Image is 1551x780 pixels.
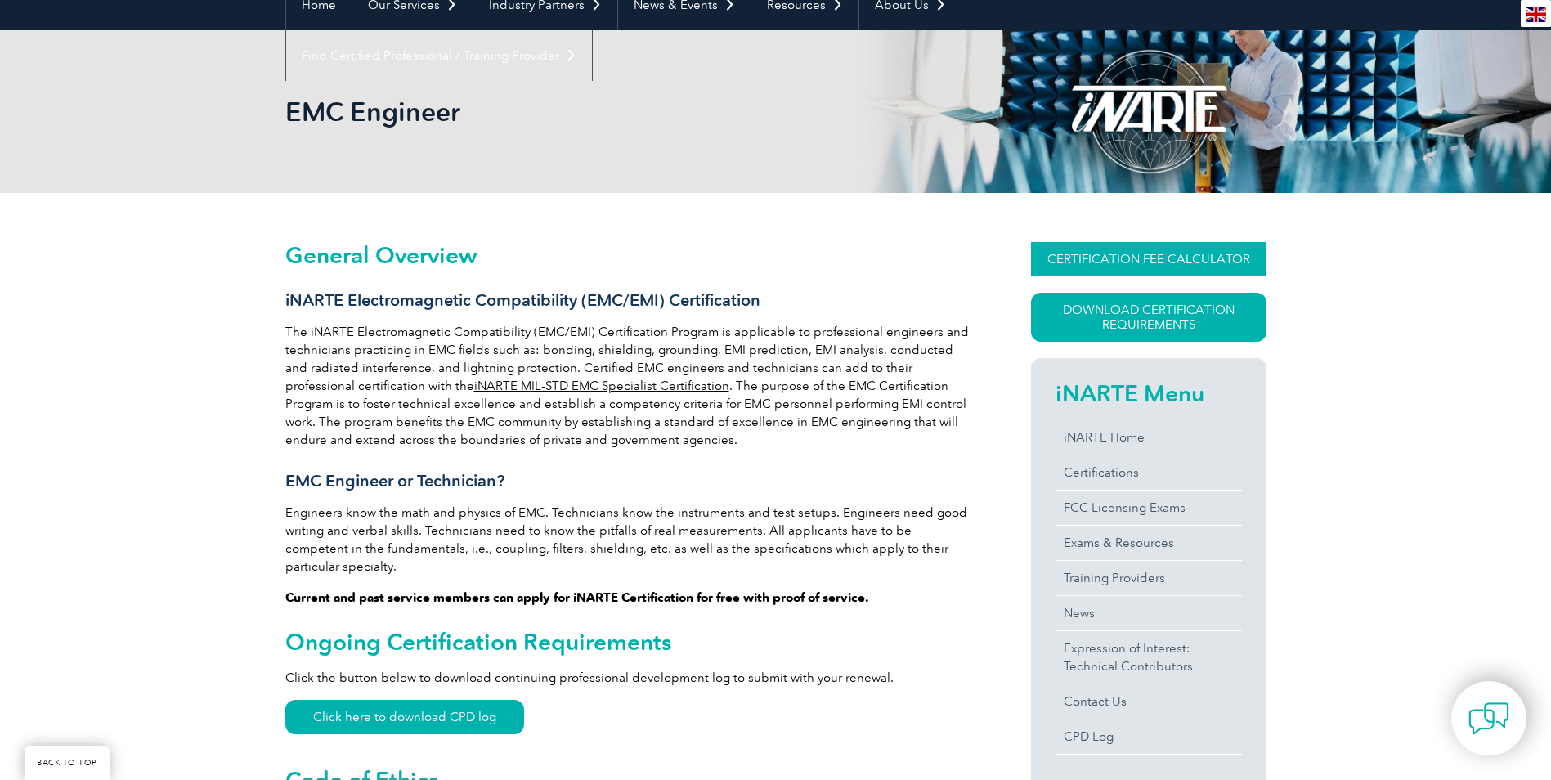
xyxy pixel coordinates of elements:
[1056,455,1242,490] a: Certifications
[285,471,972,491] h3: EMC Engineer or Technician?
[1056,684,1242,719] a: Contact Us
[285,504,972,576] p: Engineers know the math and physics of EMC. Technicians know the instruments and test setups. Eng...
[286,30,592,81] a: Find Certified Professional / Training Provider
[1031,293,1266,342] a: Download Certification Requirements
[1031,242,1266,276] a: CERTIFICATION FEE CALCULATOR
[285,669,972,687] p: Click the button below to download continuing professional development log to submit with your re...
[1056,596,1242,630] a: News
[285,700,524,734] a: Click here to download CPD log
[1056,526,1242,560] a: Exams & Resources
[474,379,729,393] a: iNARTE MIL-STD EMC Specialist Certification
[285,290,972,311] h3: iNARTE Electromagnetic Compatibility (EMC/EMI) Certification
[1056,561,1242,595] a: Training Providers
[1056,380,1242,406] h2: iNARTE Menu
[25,746,110,780] a: BACK TO TOP
[1056,491,1242,525] a: FCC Licensing Exams
[285,629,972,655] h2: Ongoing Certification Requirements
[285,96,913,128] h1: EMC Engineer
[1056,420,1242,455] a: iNARTE Home
[285,590,869,605] strong: Current and past service members can apply for iNARTE Certification for free with proof of service.
[1056,631,1242,684] a: Expression of Interest:Technical Contributors
[285,323,972,449] p: The iNARTE Electromagnetic Compatibility (EMC/EMI) Certification Program is applicable to profess...
[285,242,972,268] h2: General Overview
[1056,719,1242,754] a: CPD Log
[1468,698,1509,739] img: contact-chat.png
[1526,7,1546,22] img: en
